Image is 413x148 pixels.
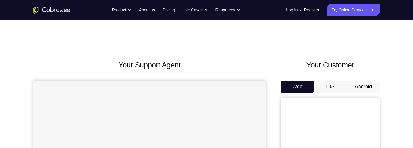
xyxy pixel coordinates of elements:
[286,4,298,16] a: Log In
[300,6,301,14] span: /
[33,6,70,14] a: Go to the home page
[281,59,380,71] h2: Your Customer
[281,81,314,93] button: Web
[163,4,175,16] a: Pricing
[347,81,380,93] button: Android
[182,4,208,16] button: Use Cases
[304,4,319,16] a: Register
[112,4,132,16] button: Product
[215,4,241,16] button: Resources
[33,59,266,71] h2: Your Support Agent
[139,4,155,16] a: About us
[327,4,380,16] a: Try Online Demo
[314,81,347,93] button: iOS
